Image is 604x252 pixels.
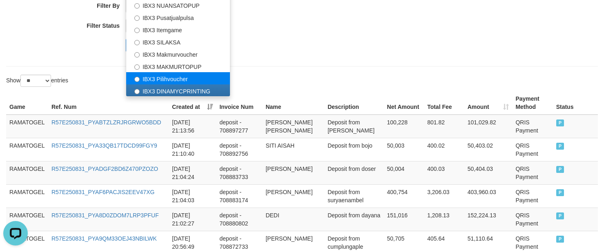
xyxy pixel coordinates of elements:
[262,208,324,231] td: DEDI
[216,184,262,208] td: deposit - 708883174
[169,138,216,161] td: [DATE] 21:10:40
[6,184,48,208] td: RAMATOGEL
[324,138,383,161] td: Deposit from bojo
[51,235,157,242] a: R57E250831_PYA9QM33OEJ43NBILWK
[216,208,262,231] td: deposit - 708880802
[512,161,553,184] td: QRIS Payment
[324,161,383,184] td: Deposit from doser
[262,161,324,184] td: [PERSON_NAME]
[512,115,553,138] td: QRIS Payment
[216,161,262,184] td: deposit - 708883733
[464,208,513,231] td: 152,224.13
[134,77,140,82] input: IBX3 Pilihvoucher
[424,161,464,184] td: 400.03
[169,115,216,138] td: [DATE] 21:13:56
[512,91,553,115] th: Payment Method
[512,184,553,208] td: QRIS Payment
[464,115,513,138] td: 101,029.82
[20,75,51,87] select: Showentries
[48,91,169,115] th: Ref. Num
[464,91,513,115] th: Amount: activate to sort column ascending
[262,91,324,115] th: Name
[262,184,324,208] td: [PERSON_NAME]
[126,23,230,35] label: IBX3 Itemgame
[134,3,140,9] input: IBX3 NUANSATOPUP
[553,91,598,115] th: Status
[216,91,262,115] th: Invoice Num
[384,115,424,138] td: 100,228
[262,138,324,161] td: SITI AISAH
[512,208,553,231] td: QRIS Payment
[51,119,161,126] a: R57E250831_PYABTZLZRJRGRWO5BDD
[556,189,564,196] span: PAID
[126,35,230,48] label: IBX3 SILAKSA
[556,212,564,219] span: PAID
[556,166,564,173] span: PAID
[324,91,383,115] th: Description
[169,208,216,231] td: [DATE] 21:02:27
[424,208,464,231] td: 1,208.13
[134,28,140,33] input: IBX3 Itemgame
[464,138,513,161] td: 50,403.02
[384,184,424,208] td: 400,754
[384,91,424,115] th: Net Amount
[134,15,140,21] input: IBX3 Pusatjualpulsa
[384,208,424,231] td: 151,016
[169,184,216,208] td: [DATE] 21:04:03
[424,138,464,161] td: 400.02
[216,138,262,161] td: deposit - 708892756
[3,3,28,28] button: Open LiveChat chat widget
[126,11,230,23] label: IBX3 Pusatjualpulsa
[134,64,140,70] input: IBX3 MAKMURTOPUP
[424,184,464,208] td: 3,206.03
[134,40,140,45] input: IBX3 SILAKSA
[464,161,513,184] td: 50,404.03
[6,138,48,161] td: RAMATOGEL
[6,91,48,115] th: Game
[424,91,464,115] th: Total Fee
[424,115,464,138] td: 801.82
[51,142,157,149] a: R57E250831_PYA33QB17TDCD99FGY9
[512,138,553,161] td: QRIS Payment
[464,184,513,208] td: 403,960.03
[51,212,159,219] a: R57E250831_PYA8D0ZDOM7LRP3PFUF
[134,89,140,94] input: IBX3 DINAMYCPRINTING
[262,115,324,138] td: [PERSON_NAME] [PERSON_NAME]
[6,161,48,184] td: RAMATOGEL
[324,184,383,208] td: Deposit from suryaenambel
[169,91,216,115] th: Created at: activate to sort column ascending
[6,75,68,87] label: Show entries
[169,161,216,184] td: [DATE] 21:04:24
[324,208,383,231] td: Deposit from dayana
[6,115,48,138] td: RAMATOGEL
[126,48,230,60] label: IBX3 Makmurvoucher
[6,208,48,231] td: RAMATOGEL
[51,189,154,195] a: R57E250831_PYAF6PACJIS2EEV47XG
[126,72,230,84] label: IBX3 Pilihvoucher
[324,115,383,138] td: Deposit from [PERSON_NAME]
[126,60,230,72] label: IBX3 MAKMURTOPUP
[216,115,262,138] td: deposit - 708897277
[556,119,564,126] span: PAID
[556,236,564,243] span: PAID
[134,52,140,57] input: IBX3 Makmurvoucher
[51,166,158,172] a: R57E250831_PYADGF2BD6Z470PZOZO
[384,138,424,161] td: 50,003
[126,84,230,97] label: IBX3 DINAMYCPRINTING
[384,161,424,184] td: 50,004
[556,143,564,150] span: PAID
